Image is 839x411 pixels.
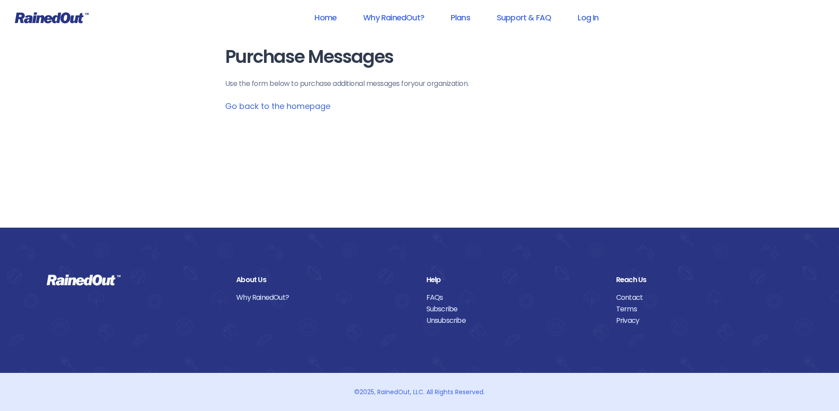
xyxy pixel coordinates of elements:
[616,303,793,315] a: Terms
[236,274,413,286] div: About Us
[616,292,793,303] a: Contact
[426,292,603,303] a: FAQs
[426,274,603,286] div: Help
[236,292,413,303] a: Why RainedOut?
[303,8,348,27] a: Home
[616,315,793,326] a: Privacy
[566,8,610,27] a: Log In
[426,315,603,326] a: Unsubscribe
[439,8,482,27] a: Plans
[485,8,563,27] a: Support & FAQ
[352,8,436,27] a: Why RainedOut?
[426,303,603,315] a: Subscribe
[616,274,793,286] div: Reach Us
[225,101,330,112] a: Go back to the homepage
[225,47,614,67] h1: Purchase Messages
[225,78,614,89] p: Use the form below to purchase additional messages for your organization .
